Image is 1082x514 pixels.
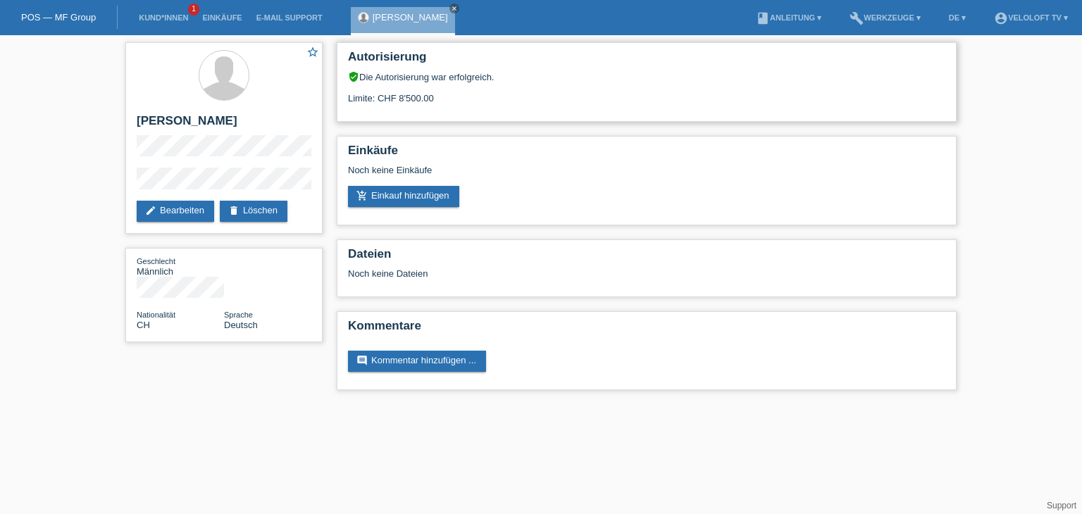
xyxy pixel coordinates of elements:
[348,82,945,104] div: Limite: CHF 8'500.00
[348,71,359,82] i: verified_user
[228,205,240,216] i: delete
[306,46,319,58] i: star_border
[348,268,778,279] div: Noch keine Dateien
[137,311,175,319] span: Nationalität
[449,4,459,13] a: close
[306,46,319,61] a: star_border
[224,311,253,319] span: Sprache
[137,320,150,330] span: Schweiz
[224,320,258,330] span: Deutsch
[132,13,195,22] a: Kund*innen
[348,144,945,165] h2: Einkäufe
[348,186,459,207] a: add_shopping_cartEinkauf hinzufügen
[749,13,828,22] a: bookAnleitung ▾
[356,355,368,366] i: comment
[348,165,945,186] div: Noch keine Einkäufe
[145,205,156,216] i: edit
[249,13,330,22] a: E-Mail Support
[348,351,486,372] a: commentKommentar hinzufügen ...
[356,190,368,201] i: add_shopping_cart
[21,12,96,23] a: POS — MF Group
[195,13,249,22] a: Einkäufe
[137,257,175,265] span: Geschlecht
[942,13,973,22] a: DE ▾
[756,11,770,25] i: book
[842,13,928,22] a: buildWerkzeuge ▾
[987,13,1075,22] a: account_circleVeloLoft TV ▾
[137,256,224,277] div: Männlich
[348,319,945,340] h2: Kommentare
[188,4,199,15] span: 1
[451,5,458,12] i: close
[137,114,311,135] h2: [PERSON_NAME]
[348,50,945,71] h2: Autorisierung
[850,11,864,25] i: build
[348,71,945,82] div: Die Autorisierung war erfolgreich.
[994,11,1008,25] i: account_circle
[1047,501,1076,510] a: Support
[137,201,214,222] a: editBearbeiten
[373,12,448,23] a: [PERSON_NAME]
[220,201,287,222] a: deleteLöschen
[348,247,945,268] h2: Dateien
